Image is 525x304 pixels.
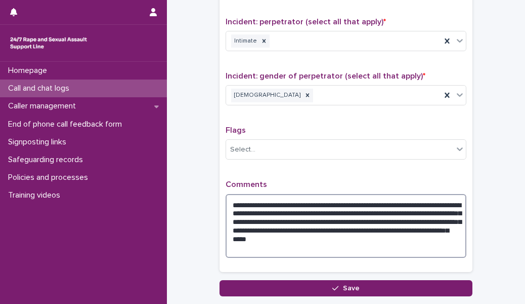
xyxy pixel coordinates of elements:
[4,191,68,200] p: Training videos
[226,126,246,134] span: Flags
[4,66,55,75] p: Homepage
[4,155,91,165] p: Safeguarding records
[226,180,267,188] span: Comments
[8,33,89,53] img: rhQMoQhaT3yELyF149Cw
[231,89,302,102] div: [DEMOGRAPHIC_DATA]
[4,120,130,129] p: End of phone call feedback form
[231,34,258,48] div: Intimate
[4,84,77,93] p: Call and chat logs
[230,144,255,155] div: Select...
[226,18,386,26] span: Incident: perpetrator (select all that apply)
[226,72,425,80] span: Incident: gender of perpetrator (select all that apply)
[4,173,96,182] p: Policies and processes
[343,285,360,292] span: Save
[4,137,74,147] p: Signposting links
[220,280,472,296] button: Save
[4,101,84,111] p: Caller management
